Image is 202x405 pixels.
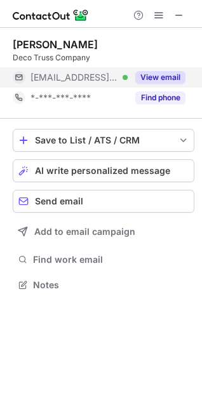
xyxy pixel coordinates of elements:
[135,91,185,104] button: Reveal Button
[34,227,135,237] span: Add to email campaign
[33,254,189,265] span: Find work email
[13,38,98,51] div: [PERSON_NAME]
[13,251,194,269] button: Find work email
[13,220,194,243] button: Add to email campaign
[13,159,194,182] button: AI write personalized message
[35,196,83,206] span: Send email
[35,166,170,176] span: AI write personalized message
[13,8,89,23] img: ContactOut v5.3.10
[13,129,194,152] button: save-profile-one-click
[35,135,172,145] div: Save to List / ATS / CRM
[30,72,118,83] span: [EMAIL_ADDRESS][DOMAIN_NAME]
[13,52,194,63] div: Deco Truss Company
[33,279,189,291] span: Notes
[13,190,194,213] button: Send email
[135,71,185,84] button: Reveal Button
[13,276,194,294] button: Notes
